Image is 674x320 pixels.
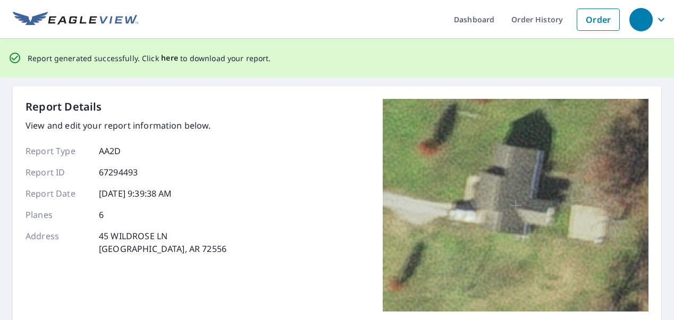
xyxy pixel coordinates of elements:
p: 6 [99,208,104,221]
p: 45 WILDROSE LN [GEOGRAPHIC_DATA], AR 72556 [99,230,226,255]
p: Report ID [26,166,89,179]
p: 67294493 [99,166,138,179]
p: Planes [26,208,89,221]
p: Report Type [26,145,89,157]
p: [DATE] 9:39:38 AM [99,187,172,200]
p: View and edit your report information below. [26,119,226,132]
p: Report Details [26,99,102,115]
img: EV Logo [13,12,138,28]
p: AA2D [99,145,121,157]
p: Report generated successfully. Click to download your report. [28,52,271,65]
p: Report Date [26,187,89,200]
p: Address [26,230,89,255]
img: Top image [383,99,648,311]
button: here [161,52,179,65]
a: Order [577,9,620,31]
